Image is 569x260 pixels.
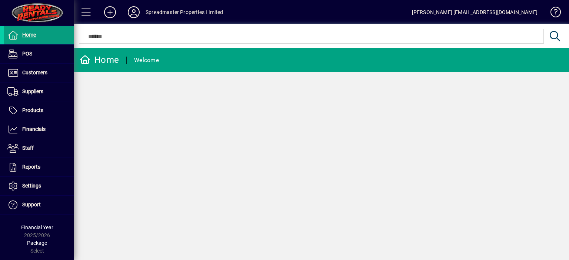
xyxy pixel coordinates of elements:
span: Suppliers [22,88,43,94]
a: Reports [4,158,74,176]
div: Spreadmaster Properties Limited [146,6,223,18]
a: Support [4,196,74,214]
a: Staff [4,139,74,158]
span: Support [22,202,41,207]
a: Products [4,101,74,120]
a: Settings [4,177,74,195]
div: Welcome [134,54,159,66]
div: [PERSON_NAME] [EMAIL_ADDRESS][DOMAIN_NAME] [412,6,538,18]
a: Financials [4,120,74,139]
div: Home [80,54,119,66]
a: Knowledge Base [545,1,560,26]
span: Home [22,32,36,38]
span: Financials [22,126,46,132]
span: POS [22,51,32,57]
a: Customers [4,64,74,82]
button: Add [98,6,122,19]
span: Staff [22,145,34,151]
a: POS [4,45,74,63]
span: Financial Year [21,224,53,230]
a: Suppliers [4,82,74,101]
span: Reports [22,164,40,170]
span: Package [27,240,47,246]
button: Profile [122,6,146,19]
span: Settings [22,183,41,189]
span: Customers [22,70,47,75]
span: Products [22,107,43,113]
